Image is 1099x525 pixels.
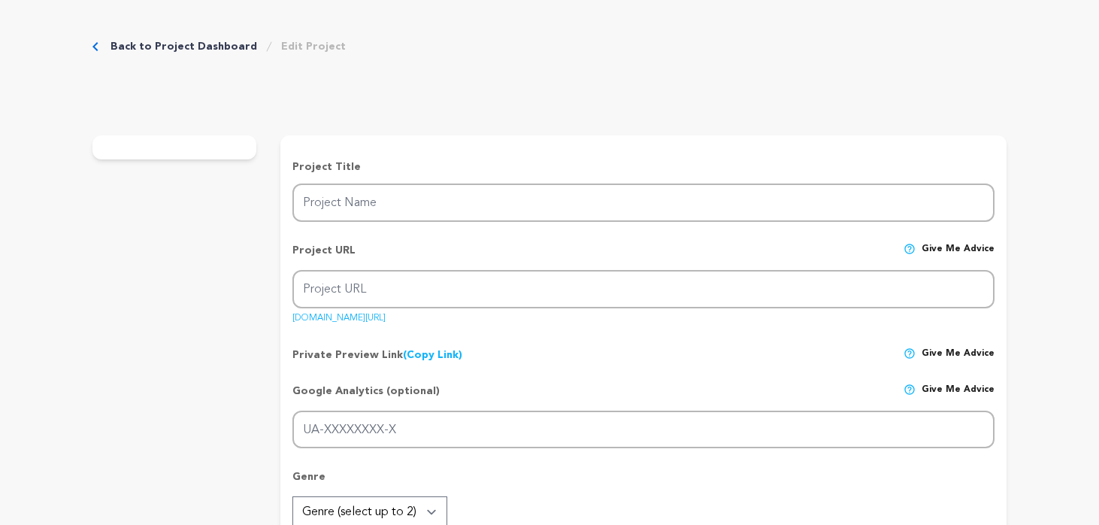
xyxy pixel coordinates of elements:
[292,411,995,449] input: UA-XXXXXXXX-X
[92,39,346,54] div: Breadcrumb
[292,159,995,174] p: Project Title
[292,270,995,308] input: Project URL
[281,39,346,54] a: Edit Project
[292,384,440,411] p: Google Analytics (optional)
[292,347,462,363] p: Private Preview Link
[904,384,916,396] img: help-circle.svg
[904,243,916,255] img: help-circle.svg
[111,39,257,54] a: Back to Project Dashboard
[292,243,356,270] p: Project URL
[922,384,995,411] span: Give me advice
[403,350,462,360] a: (Copy Link)
[292,469,995,496] p: Genre
[292,184,995,222] input: Project Name
[922,347,995,363] span: Give me advice
[904,347,916,360] img: help-circle.svg
[922,243,995,270] span: Give me advice
[292,308,386,323] a: [DOMAIN_NAME][URL]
